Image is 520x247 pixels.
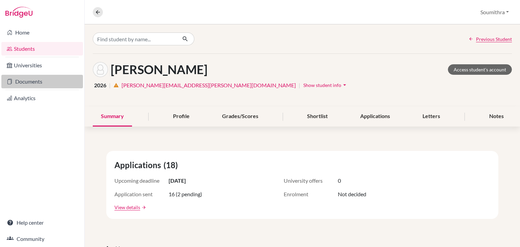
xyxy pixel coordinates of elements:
button: Show student infoarrow_drop_down [303,80,348,90]
div: Grades/Scores [214,107,266,127]
button: Soumithra [477,6,512,19]
a: Universities [1,59,83,72]
a: [PERSON_NAME][EMAIL_ADDRESS][PERSON_NAME][DOMAIN_NAME] [122,81,296,89]
span: | [299,81,300,89]
a: arrow_forward [140,205,146,210]
div: Summary [93,107,132,127]
i: arrow_drop_down [341,82,348,88]
div: Shortlist [299,107,336,127]
a: View details [114,204,140,211]
span: [DATE] [169,177,186,185]
span: 0 [338,177,341,185]
span: Show student info [303,82,341,88]
span: 16 (2 pending) [169,190,202,198]
a: Home [1,26,83,39]
a: Access student's account [448,64,512,75]
a: Documents [1,75,83,88]
a: Students [1,42,83,55]
span: University offers [284,177,338,185]
span: Upcoming deadline [114,177,169,185]
a: Analytics [1,91,83,105]
span: Previous Student [476,36,512,43]
div: Notes [481,107,512,127]
span: Enrolment [284,190,338,198]
i: warning [113,83,119,88]
h1: [PERSON_NAME] [111,62,208,77]
img: Aadya Salwan's avatar [93,62,108,77]
a: Community [1,232,83,246]
input: Find student by name... [93,32,177,45]
span: Not decided [338,190,366,198]
span: Application sent [114,190,169,198]
a: Help center [1,216,83,229]
div: Letters [414,107,448,127]
span: 2026 [94,81,106,89]
span: (18) [164,159,180,171]
span: Applications [114,159,164,171]
div: Profile [165,107,198,127]
img: Bridge-U [5,7,32,18]
div: Applications [352,107,398,127]
span: | [109,81,111,89]
a: Previous Student [469,36,512,43]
